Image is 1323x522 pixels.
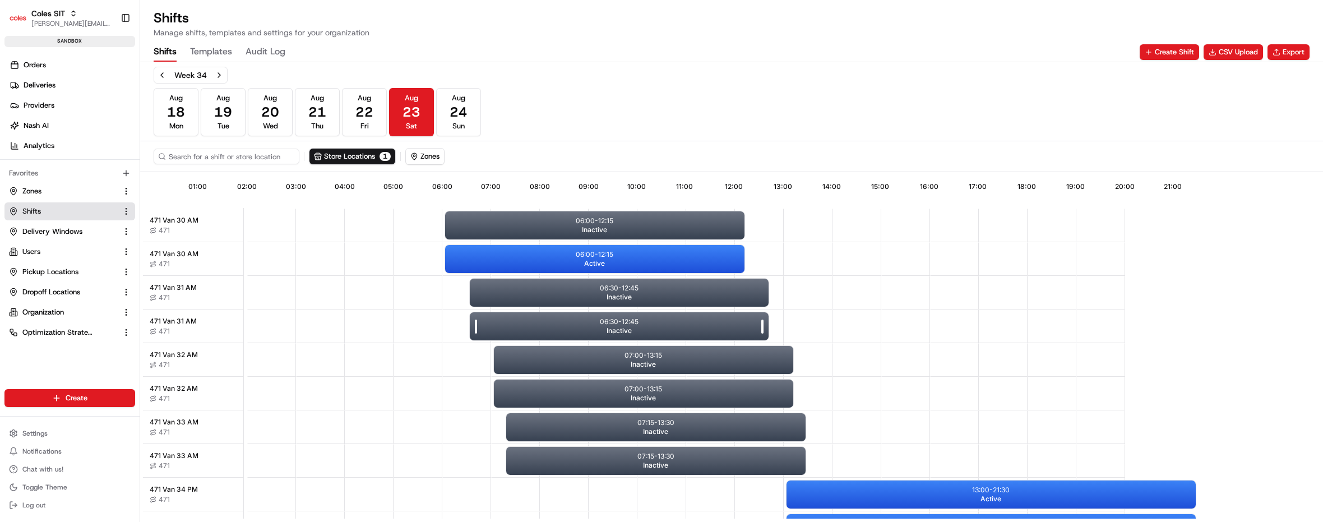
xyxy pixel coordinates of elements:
[452,93,465,103] span: Aug
[174,70,207,81] div: Week 34
[211,67,227,83] button: Next week
[22,465,63,474] span: Chat with us!
[9,206,117,216] a: Shifts
[22,267,78,277] span: Pickup Locations
[1268,44,1310,60] button: Export
[676,182,693,191] span: 11:00
[154,27,369,38] p: Manage shifts, templates and settings for your organization
[22,162,86,173] span: Knowledge Base
[38,107,184,118] div: Start new chat
[403,103,420,121] span: 23
[106,162,180,173] span: API Documentation
[4,4,116,31] button: Coles SITColes SIT[PERSON_NAME][EMAIL_ADDRESS][PERSON_NAME][PERSON_NAME][DOMAIN_NAME]
[4,263,135,281] button: Pickup Locations
[600,317,639,326] p: 06:30 - 12:45
[190,43,232,62] button: Templates
[607,326,632,335] span: Inactive
[4,164,135,182] div: Favorites
[295,88,340,136] button: Aug21Thu
[9,327,117,338] a: Optimization Strategy
[150,283,197,292] span: 471 Van 31 AM
[576,216,613,225] p: 06:00 - 12:15
[22,247,40,257] span: Users
[167,103,185,121] span: 18
[643,427,668,436] span: Inactive
[436,88,481,136] button: Aug24Sun
[112,190,136,198] span: Pylon
[159,394,170,403] span: 471
[358,93,371,103] span: Aug
[261,103,279,121] span: 20
[4,137,140,155] a: Analytics
[9,307,117,317] a: Organization
[4,444,135,459] button: Notifications
[22,287,80,297] span: Dropoff Locations
[248,88,293,136] button: Aug20Wed
[579,182,599,191] span: 09:00
[308,103,326,121] span: 21
[625,351,662,360] p: 07:00 - 13:15
[24,121,49,131] span: Nash AI
[4,303,135,321] button: Organization
[286,182,306,191] span: 03:00
[980,495,1001,503] span: Active
[150,384,198,393] span: 471 Van 32 AM
[9,287,117,297] a: Dropoff Locations
[4,497,135,513] button: Log out
[201,88,246,136] button: Aug19Tue
[4,223,135,241] button: Delivery Windows
[188,182,207,191] span: 01:00
[154,149,299,164] input: Search for a shift or store location
[725,182,743,191] span: 12:00
[311,93,324,103] span: Aug
[159,293,170,302] span: 471
[4,479,135,495] button: Toggle Theme
[972,486,1010,495] p: 13:00 - 21:30
[150,394,170,403] button: 471
[11,44,204,62] p: Welcome 👋
[22,429,48,438] span: Settings
[159,260,170,269] span: 471
[191,110,204,123] button: Start new chat
[481,182,501,191] span: 07:00
[22,206,41,216] span: Shifts
[4,389,135,407] button: Create
[380,152,391,161] span: 1
[159,495,170,504] span: 471
[4,283,135,301] button: Dropoff Locations
[406,121,417,131] span: Sat
[154,67,170,83] button: Previous week
[246,43,285,62] button: Audit Log
[9,9,27,27] img: Coles SIT
[150,495,170,504] button: 471
[631,360,656,369] span: Inactive
[1115,182,1135,191] span: 20:00
[24,60,46,70] span: Orders
[150,350,198,359] span: 471 Van 32 AM
[31,19,112,28] span: [PERSON_NAME][EMAIL_ADDRESS][PERSON_NAME][PERSON_NAME][DOMAIN_NAME]
[22,186,41,196] span: Zones
[263,93,277,103] span: Aug
[22,447,62,456] span: Notifications
[643,461,668,470] span: Inactive
[214,103,232,121] span: 19
[159,361,170,369] span: 471
[24,141,54,151] span: Analytics
[432,182,452,191] span: 06:00
[4,426,135,441] button: Settings
[150,418,198,427] span: 471 Van 33 AM
[405,148,445,165] button: Zones
[31,8,65,19] button: Coles SIT
[154,88,198,136] button: Aug18Mon
[11,11,34,33] img: Nash
[22,227,82,237] span: Delivery Windows
[969,182,987,191] span: 17:00
[66,393,87,403] span: Create
[22,501,45,510] span: Log out
[79,189,136,198] a: Powered byPylon
[1017,182,1036,191] span: 18:00
[150,428,170,437] button: 471
[150,317,197,326] span: 471 Van 31 AM
[637,418,674,427] p: 07:15 - 13:30
[150,361,170,369] button: 471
